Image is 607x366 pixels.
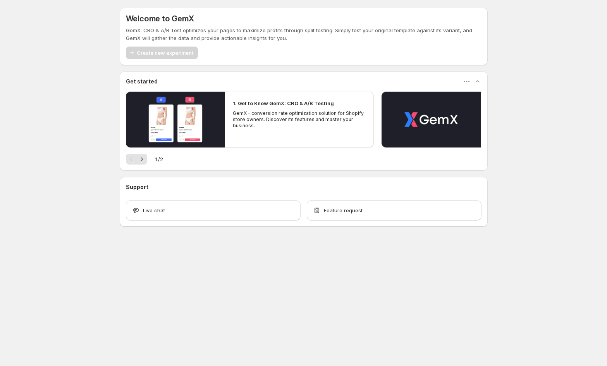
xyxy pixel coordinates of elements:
h5: Welcome to GemX [126,14,194,23]
button: Play video [382,92,481,147]
h2: 1. Get to Know GemX: CRO & A/B Testing [233,99,334,107]
span: 1 / 2 [155,155,163,163]
p: GemX: CRO & A/B Test optimizes your pages to maximize profits through split testing. Simply test ... [126,26,481,42]
h3: Get started [126,78,158,85]
nav: Pagination [126,154,147,165]
span: Live chat [143,206,165,214]
button: Play video [126,92,225,147]
span: Feature request [324,206,363,214]
h3: Support [126,183,148,191]
button: Next [136,154,147,165]
p: GemX - conversion rate optimization solution for Shopify store owners. Discover its features and ... [233,110,366,129]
